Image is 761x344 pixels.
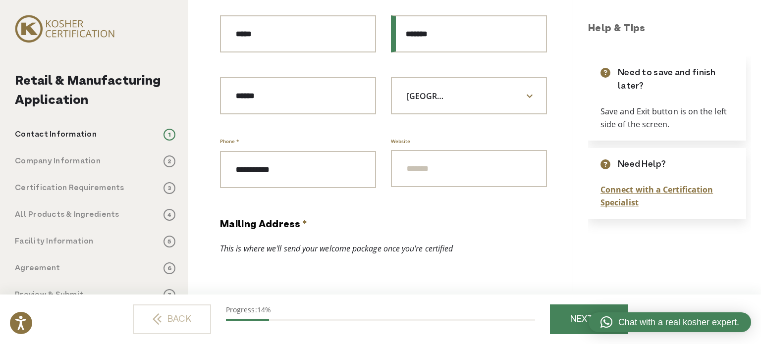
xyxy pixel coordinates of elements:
span: 7 [163,289,175,301]
p: Need Help? [618,158,666,171]
h2: Retail & Manufacturing Application [15,72,175,110]
a: Chat with a real kosher expert. [589,312,751,332]
p: Agreement [15,262,60,274]
label: Website [391,138,410,145]
h3: Help & Tips [588,22,751,37]
a: NEXT [550,304,628,334]
span: 3 [163,182,175,194]
p: Company Information [15,155,101,167]
p: Need to save and finish later? [618,66,734,93]
legend: Mailing Address [220,218,307,233]
p: Contact Information [15,129,97,141]
span: 5 [163,236,175,247]
span: 14% [257,305,271,314]
p: Certification Requirements [15,182,124,194]
span: 2 [163,155,175,167]
p: Facility Information [15,236,93,247]
span: 4 [163,209,175,221]
label: Phone [220,136,239,146]
span: India [392,88,469,104]
p: Preview & Submit [15,289,83,301]
span: 1 [163,129,175,141]
span: 6 [163,262,175,274]
p: Progress: [226,304,535,315]
p: Save and Exit button is on the left side of the screen. [600,105,734,131]
div: This is where we'll send your welcome package once you're certified [220,243,547,254]
a: Connect with a Certification Specialist [600,184,713,208]
p: All Products & Ingredients [15,209,119,221]
span: Chat with a real kosher expert. [618,316,739,329]
span: India [391,77,547,114]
